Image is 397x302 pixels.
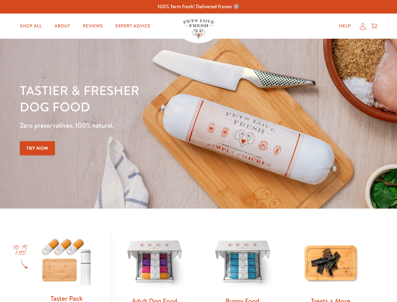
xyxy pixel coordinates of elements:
p: Zero preservatives. 100% natural. [20,120,258,131]
a: Help [334,20,356,32]
a: Shop All [15,20,47,32]
a: Try Now [20,141,55,155]
a: Expert Advice [110,20,156,32]
h1: Tastier & fresher dog food [20,82,258,115]
img: Pets Love Fresh [183,19,214,38]
a: Reviews [78,20,108,32]
a: About [49,20,75,32]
